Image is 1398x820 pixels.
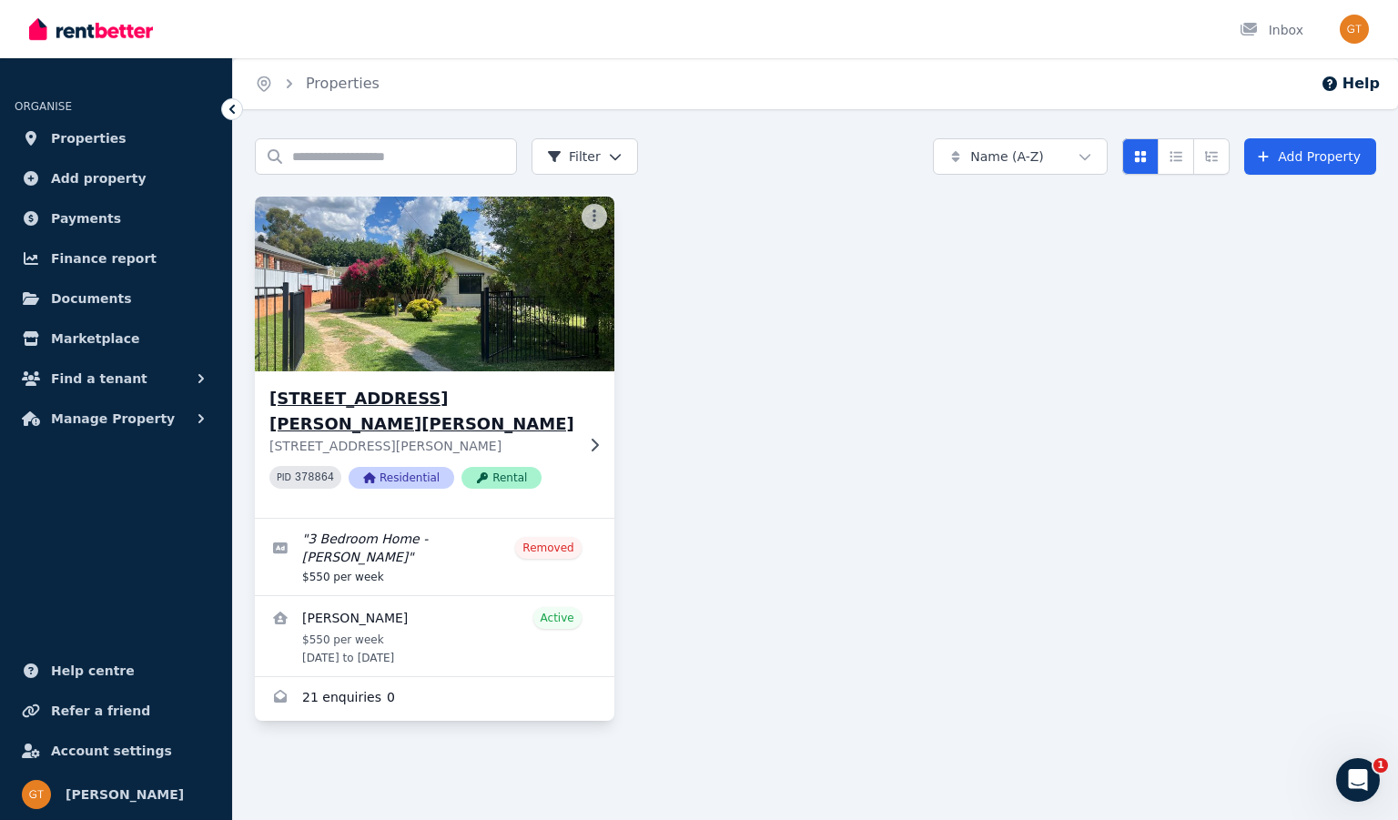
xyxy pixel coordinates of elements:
button: Find a tenant [15,360,218,397]
img: 154 Vittoria St, Robin Hill [246,192,623,376]
div: Inbox [1240,21,1303,39]
img: Gloria Thompson [22,780,51,809]
a: Marketplace [15,320,218,357]
button: Compact list view [1158,138,1194,175]
img: Gloria Thompson [1340,15,1369,44]
img: RentBetter [29,15,153,43]
span: Refer a friend [51,700,150,722]
iframe: Intercom live chat [1336,758,1380,802]
nav: Breadcrumb [233,58,401,109]
a: Edit listing: 3 Bedroom Home - Robin Hill [255,519,614,595]
a: Add property [15,160,218,197]
a: View details for Tiffany Turner [255,596,614,676]
h3: [STREET_ADDRESS][PERSON_NAME][PERSON_NAME] [269,386,574,437]
span: Rental [461,467,542,489]
span: Help centre [51,660,135,682]
span: [PERSON_NAME] [66,784,184,805]
button: Filter [532,138,638,175]
a: Refer a friend [15,693,218,729]
a: Help centre [15,653,218,689]
a: Finance report [15,240,218,277]
button: Card view [1122,138,1159,175]
span: Properties [51,127,127,149]
code: 378864 [295,471,334,484]
p: [STREET_ADDRESS][PERSON_NAME] [269,437,574,455]
span: Account settings [51,740,172,762]
a: Properties [15,120,218,157]
span: Marketplace [51,328,139,349]
button: Help [1321,73,1380,95]
button: More options [582,204,607,229]
span: ORGANISE [15,100,72,113]
button: Name (A-Z) [933,138,1108,175]
span: Filter [547,147,601,166]
span: 1 [1373,758,1388,773]
button: Manage Property [15,400,218,437]
button: Expanded list view [1193,138,1230,175]
span: Residential [349,467,454,489]
a: Properties [306,75,380,92]
span: Payments [51,208,121,229]
span: Find a tenant [51,368,147,390]
span: Manage Property [51,408,175,430]
span: Name (A-Z) [970,147,1044,166]
a: Account settings [15,733,218,769]
a: Documents [15,280,218,317]
span: Finance report [51,248,157,269]
a: Enquiries for 154 Vittoria St, Robin Hill [255,677,614,721]
a: Payments [15,200,218,237]
a: 154 Vittoria St, Robin Hill[STREET_ADDRESS][PERSON_NAME][PERSON_NAME][STREET_ADDRESS][PERSON_NAME... [255,197,614,518]
span: Add property [51,167,147,189]
a: Add Property [1244,138,1376,175]
div: View options [1122,138,1230,175]
span: Documents [51,288,132,309]
small: PID [277,472,291,482]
